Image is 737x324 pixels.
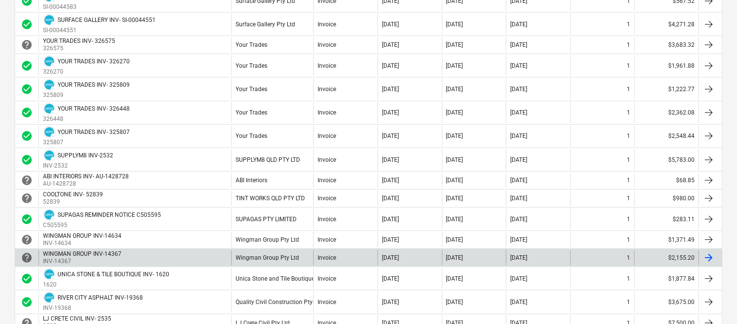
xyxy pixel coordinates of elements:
span: check_circle [21,107,33,118]
div: Invoice [318,109,336,116]
div: Wingman Group Pty Ltd [236,254,299,261]
div: COOLTONE INV- 52839 [43,191,103,198]
p: 326575 [43,44,117,53]
div: [DATE] [510,299,527,305]
div: Invoice was approved [21,130,33,142]
p: INV-2532 [43,162,113,170]
p: C505595 [43,221,161,229]
div: 1 [627,254,630,261]
div: Invoice is waiting for an approval [21,192,33,204]
img: xero.svg [44,15,54,25]
span: check_circle [21,296,33,308]
span: check_circle [21,60,33,72]
p: 325809 [43,91,130,99]
div: ABI Interiors [236,177,267,184]
div: [DATE] [446,177,463,184]
div: [DATE] [510,41,527,48]
div: [DATE] [446,236,463,243]
div: Quality Civil Construction Pty Ltd/[GEOGRAPHIC_DATA] Asphalt [236,299,403,305]
div: Invoice was approved [21,213,33,225]
div: Invoice has been synced with Xero and its status is currently DRAFT [43,268,56,281]
div: $1,961.88 [634,55,698,76]
p: INV-14367 [43,257,123,266]
div: 1 [627,86,630,93]
div: UNICA STONE & TILE BOUTIQUE INV- 1620 [58,271,169,278]
div: YOUR TRADES INV- 326448 [58,105,130,112]
div: [DATE] [382,156,399,163]
div: Your Trades [236,109,267,116]
div: 1 [627,299,630,305]
div: Your Trades [236,133,267,139]
span: check_circle [21,83,33,95]
span: check_circle [21,213,33,225]
iframe: Chat Widget [688,277,737,324]
div: $283.11 [634,209,698,229]
img: xero.svg [44,210,54,220]
div: [DATE] [382,109,399,116]
div: Invoice [318,236,336,243]
div: Invoice has been synced with Xero and its status is currently DRAFT [43,14,56,26]
div: Invoice was approved [21,83,33,95]
p: 1620 [43,281,169,289]
div: Invoice [318,21,336,28]
div: $4,271.28 [634,14,698,35]
div: Invoice [318,86,336,93]
div: [DATE] [446,41,463,48]
div: [DATE] [510,236,527,243]
span: help [21,192,33,204]
div: $1,371.49 [634,232,698,248]
img: xero.svg [44,57,54,66]
div: [DATE] [446,216,463,223]
div: Invoice is waiting for an approval [21,174,33,186]
div: 1 [627,21,630,28]
div: Invoice has been synced with Xero and its status is currently DRAFT [43,102,56,115]
div: [DATE] [510,133,527,139]
div: Invoice has been synced with Xero and its status is currently DRAFT [43,149,56,162]
div: Invoice has been synced with Xero and its status is currently DRAFT [43,126,56,138]
p: AU-1428728 [43,180,131,188]
div: SURFACE GALLERY INV- SI-00044551 [58,17,156,23]
span: check_circle [21,130,33,142]
div: [DATE] [510,21,527,28]
img: xero.svg [44,269,54,279]
div: [DATE] [382,254,399,261]
div: $5,783.00 [634,149,698,170]
p: 326448 [43,115,130,123]
div: 1 [627,109,630,116]
div: SUPPLYM8 QLD PTY LTD [236,156,300,163]
p: 326270 [43,68,130,76]
div: 1 [627,216,630,223]
div: Invoice [318,133,336,139]
div: 1 [627,275,630,282]
div: Invoice [318,177,336,184]
div: Invoice was approved [21,154,33,166]
div: $3,683.32 [634,37,698,53]
div: [DATE] [446,133,463,139]
div: $2,155.20 [634,250,698,266]
div: [DATE] [382,236,399,243]
div: SUPPLYM8 INV-2532 [58,152,113,159]
div: Invoice has been synced with Xero and its status is currently DRAFT [43,209,56,221]
div: Unica Stone and Tile Boutique Pty Ltd [236,275,335,282]
div: [DATE] [510,177,527,184]
span: check_circle [21,273,33,285]
div: [DATE] [382,195,399,202]
div: Invoice was approved [21,60,33,72]
div: Invoice [318,216,336,223]
div: [DATE] [446,86,463,93]
div: [DATE] [510,275,527,282]
div: 1 [627,236,630,243]
div: Invoice [318,299,336,305]
div: Invoice was approved [21,273,33,285]
div: RIVER CITY ASPHALT INV-19368 [58,294,143,301]
div: Invoice has been synced with Xero and its status is currently DRAFT [43,291,56,304]
p: 325807 [43,138,130,147]
div: [DATE] [446,62,463,69]
div: WINGMAN GROUP INV-14367 [43,250,121,257]
div: 1 [627,156,630,163]
div: [DATE] [382,177,399,184]
div: SUPAGAS REMINDER NOTICE C505595 [58,211,161,218]
p: INV-14634 [43,239,123,248]
div: Invoice [318,275,336,282]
